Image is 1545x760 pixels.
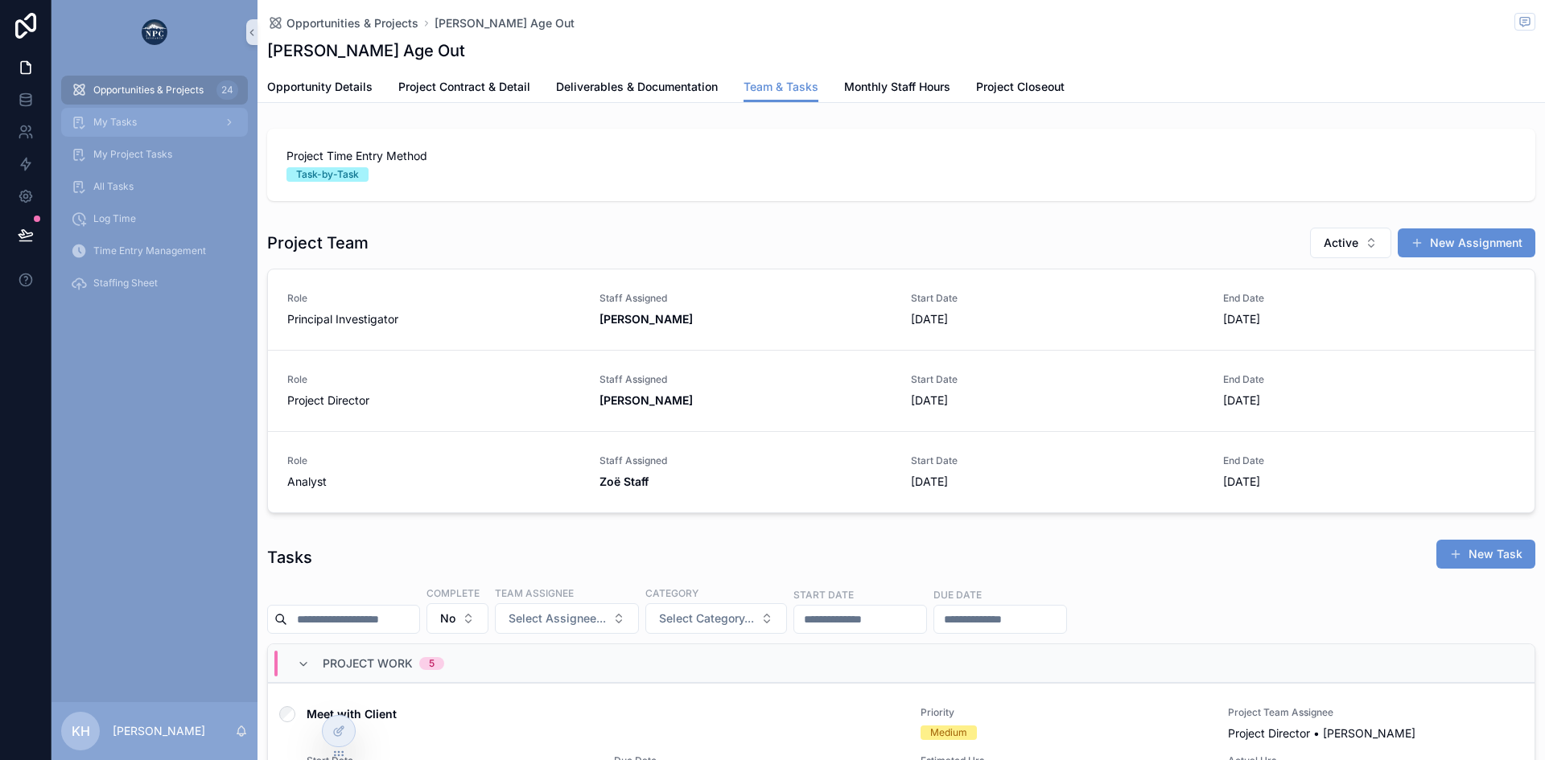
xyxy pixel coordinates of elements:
span: Select Assignee... [509,610,606,626]
span: Role [287,373,580,386]
a: My Project Tasks [61,140,248,169]
label: Start Date [793,587,854,602]
span: [DATE] [911,474,1204,490]
a: [PERSON_NAME] Age Out [435,15,575,31]
span: Monthly Staff Hours [844,79,950,95]
img: App logo [142,19,167,45]
span: Start Date [911,454,1204,467]
span: Project Director [287,392,369,409]
div: 5 [429,657,435,670]
div: scrollable content [51,64,257,318]
span: KH [72,721,90,741]
a: Team & Tasks [744,72,818,103]
span: End Date [1223,454,1516,467]
button: Select Button [426,603,488,634]
h1: Tasks [267,546,312,569]
a: My Tasks [61,108,248,137]
span: End Date [1223,292,1516,305]
span: Role [287,292,580,305]
label: Complete [426,585,480,600]
span: Log Time [93,212,136,225]
strong: Zoë Staff [599,474,649,488]
a: Staffing Sheet [61,269,248,298]
span: Staff Assigned [599,454,892,467]
a: Time Entry Management [61,236,248,265]
a: Project Contract & Detail [398,72,530,105]
a: Log Time [61,204,248,233]
span: [DATE] [1223,311,1516,327]
div: Task-by-Task [296,167,359,182]
span: Time Entry Management [93,244,206,257]
span: Select Category... [659,610,754,626]
a: Opportunity Details [267,72,373,105]
a: RoleProject DirectorStaff Assigned[PERSON_NAME]Start Date[DATE]End Date[DATE] [268,350,1535,431]
div: 24 [216,80,238,100]
h1: Project Team [267,232,369,254]
label: Team Assignee [495,585,574,600]
span: [DATE] [911,311,1204,327]
a: All Tasks [61,172,248,201]
span: Project Work [323,655,413,672]
a: Opportunities & Projects [267,15,418,31]
label: Due Date [933,587,982,602]
span: Team & Tasks [744,79,818,95]
span: Project Contract & Detail [398,79,530,95]
div: Medium [930,725,967,740]
span: Role [287,454,580,467]
span: Staffing Sheet [93,277,158,290]
h1: [PERSON_NAME] Age Out [267,39,465,62]
p: [PERSON_NAME] [113,723,205,739]
label: Category [645,585,698,600]
span: Project Director • [PERSON_NAME] [1228,725,1415,742]
strong: [PERSON_NAME] [599,312,693,326]
span: Opportunities & Projects [93,84,204,97]
span: Opportunity Details [267,79,373,95]
span: Project Closeout [976,79,1065,95]
a: Opportunities & Projects24 [61,76,248,105]
span: My Project Tasks [93,148,172,161]
span: Deliverables & Documentation [556,79,718,95]
strong: Meet with Client [307,707,397,721]
a: RolePrincipal InvestigatorStaff Assigned[PERSON_NAME]Start Date[DATE]End Date[DATE] [268,269,1535,350]
button: Select Button [1310,228,1391,258]
span: My Tasks [93,116,137,129]
span: Principal Investigator [287,311,398,327]
span: Active [1324,235,1358,251]
span: [DATE] [1223,392,1516,409]
span: Project Time Entry Method [286,148,1516,164]
button: Select Button [645,603,787,634]
span: Opportunities & Projects [286,15,418,31]
a: Project Closeout [976,72,1065,105]
span: Staff Assigned [599,292,892,305]
span: Priority [921,706,1209,719]
span: [DATE] [911,392,1204,409]
span: Analyst [287,474,327,490]
span: Project Team Assignee [1228,706,1516,719]
span: Start Date [911,292,1204,305]
a: Monthly Staff Hours [844,72,950,105]
a: RoleAnalystStaff AssignedZoë StaffStart Date[DATE]End Date[DATE] [268,431,1535,512]
button: Select Button [495,603,639,634]
span: [DATE] [1223,474,1516,490]
span: End Date [1223,373,1516,386]
span: All Tasks [93,180,134,193]
span: Start Date [911,373,1204,386]
strong: [PERSON_NAME] [599,393,693,407]
a: Deliverables & Documentation [556,72,718,105]
span: Staff Assigned [599,373,892,386]
span: No [440,610,455,626]
button: New Assignment [1398,228,1535,257]
button: New Task [1436,540,1535,569]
